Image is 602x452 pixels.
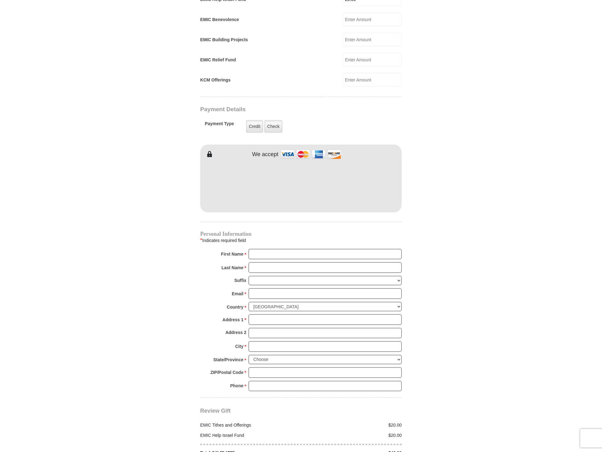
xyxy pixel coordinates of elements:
input: Enter Amount [343,13,402,26]
h5: Payment Type [205,121,234,129]
img: credit cards accepted [280,148,342,161]
strong: Country [227,303,244,311]
strong: City [235,342,243,351]
div: $20.00 [301,432,405,439]
strong: Phone [230,382,244,390]
strong: Last Name [222,263,244,272]
label: Check [264,120,282,133]
strong: Address 2 [225,328,246,337]
strong: Suffix [234,276,246,285]
strong: Address 1 [223,315,244,324]
strong: Email [232,289,243,298]
h3: Payment Details [200,106,358,113]
div: EMIC Tithes and Offerings [197,422,301,429]
div: Indicates required field [200,236,402,244]
strong: First Name [221,250,243,258]
input: Enter Amount [343,53,402,67]
label: Credit [246,120,263,133]
input: Enter Amount [343,33,402,46]
h4: We accept [252,151,279,158]
h4: Personal Information [200,231,402,236]
strong: ZIP/Postal Code [210,368,244,377]
label: KCM Offerings [200,77,231,83]
div: EMIC Help Israel Fund [197,432,301,439]
label: EMIC Building Projects [200,37,248,43]
div: $20.00 [301,422,405,429]
strong: State/Province [213,356,243,364]
label: EMIC Relief Fund [200,57,236,63]
span: Review Gift [200,408,231,414]
input: Enter Amount [343,73,402,87]
label: EMIC Benevolence [200,16,239,23]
